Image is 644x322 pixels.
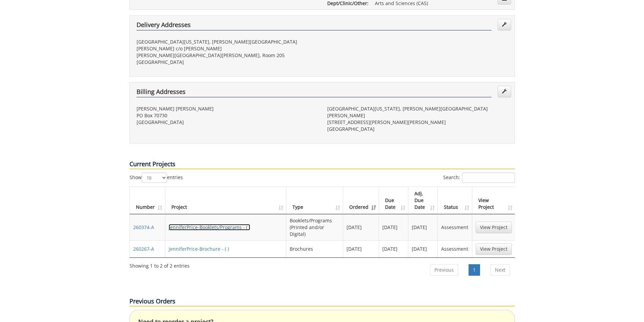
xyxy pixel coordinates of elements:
[286,240,343,257] td: Brochures
[137,89,492,97] h4: Billing Addresses
[327,126,508,132] p: [GEOGRAPHIC_DATA]
[343,240,379,257] td: [DATE]
[408,214,438,240] td: [DATE]
[469,264,480,276] a: 1
[133,224,154,230] a: 260374-A
[327,105,508,119] p: [GEOGRAPHIC_DATA][US_STATE], [PERSON_NAME][GEOGRAPHIC_DATA][PERSON_NAME]
[137,105,317,112] p: [PERSON_NAME] [PERSON_NAME]
[498,86,511,97] a: Edit Addresses
[169,246,229,252] a: JenniferPrice-Brochure - ( )
[438,240,472,257] td: Assessment
[130,187,165,214] th: Number: activate to sort column ascending
[408,240,438,257] td: [DATE]
[133,246,154,252] a: 260267-A
[165,187,286,214] th: Project: activate to sort column ascending
[129,160,515,169] p: Current Projects
[327,119,508,126] p: [STREET_ADDRESS][PERSON_NAME][PERSON_NAME]
[498,19,511,30] a: Edit Addresses
[408,187,438,214] th: Adj. Due Date: activate to sort column ascending
[476,222,512,233] a: View Project
[379,240,409,257] td: [DATE]
[491,264,510,276] a: Next
[137,52,317,59] p: [PERSON_NAME][GEOGRAPHIC_DATA][PERSON_NAME], Room 205
[137,22,492,30] h4: Delivery Addresses
[169,224,250,230] a: JenniferPrice-Booklets/Programs - ( )
[137,112,317,119] p: PO Box 70730
[443,173,515,183] label: Search:
[286,214,343,240] td: Booklets/Programs (Printed and/or Digital)
[129,297,515,306] p: Previous Orders
[438,214,472,240] td: Assessment
[286,187,343,214] th: Type: activate to sort column ascending
[379,214,409,240] td: [DATE]
[129,260,190,269] div: Showing 1 to 2 of 2 entries
[462,173,515,183] input: Search:
[430,264,458,276] a: Previous
[472,187,515,214] th: View Project: activate to sort column ascending
[137,59,317,66] p: [GEOGRAPHIC_DATA]
[476,243,512,255] a: View Project
[438,187,472,214] th: Status: activate to sort column ascending
[137,119,317,126] p: [GEOGRAPHIC_DATA]
[379,187,409,214] th: Due Date: activate to sort column ascending
[129,173,183,183] label: Show entries
[137,39,317,52] p: [GEOGRAPHIC_DATA][US_STATE], [PERSON_NAME][GEOGRAPHIC_DATA][PERSON_NAME] c/o [PERSON_NAME]
[142,173,167,183] select: Showentries
[343,187,379,214] th: Ordered: activate to sort column ascending
[343,214,379,240] td: [DATE]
